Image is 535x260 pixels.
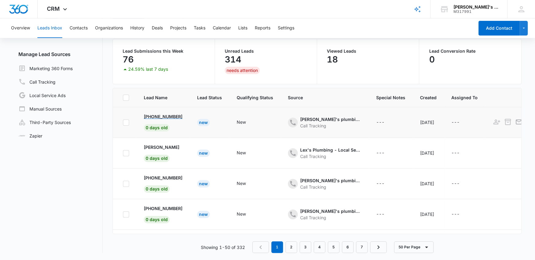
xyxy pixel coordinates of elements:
div: - - Select to Edit Field [451,119,471,126]
div: - - Select to Edit Field [376,211,396,218]
a: [PHONE_NUMBER]0 days old [144,175,182,191]
a: Manual Sources [18,105,62,112]
button: Overview [11,18,30,38]
div: --- [376,180,384,187]
button: Leads Inbox [37,18,62,38]
button: Tasks [194,18,205,38]
div: - - Select to Edit Field [237,211,257,218]
div: - - Select to Edit Field [451,180,471,187]
span: Source [288,94,361,101]
a: Third-Party Sources [18,119,71,126]
p: [PHONE_NUMBER] [144,205,182,212]
div: New [197,119,210,126]
p: 24.59% last 7 days [128,67,168,71]
p: Lead Submissions this Week [123,49,205,53]
div: New [237,149,246,156]
div: account name [453,5,498,9]
button: Contacts [70,18,88,38]
div: - - Select to Edit Field [376,149,396,157]
a: Page 3 [300,241,311,253]
div: Call Tracking [300,184,361,190]
a: Page 5 [328,241,339,253]
a: New [197,181,210,186]
p: [PHONE_NUMBER] [144,113,182,120]
a: Call Tracking [18,78,55,85]
div: New [237,119,246,125]
p: 314 [225,55,241,64]
a: Next Page [370,241,387,253]
span: 0 days old [144,216,170,223]
div: New [237,211,246,217]
p: Showing 1-50 of 332 [201,244,245,251]
a: Page 2 [285,241,297,253]
a: New [197,120,210,125]
button: Organizations [95,18,123,38]
div: [DATE] [420,150,437,156]
a: Page 6 [342,241,353,253]
button: Reports [255,18,270,38]
div: - - Select to Edit Field [237,119,257,126]
button: Add as Contact [492,118,501,126]
span: CRM [47,6,60,12]
nav: Pagination [252,241,387,253]
a: Page 7 [356,241,368,253]
div: [PERSON_NAME]'s plumbing - Other [300,177,361,184]
button: Add Contact [478,21,520,36]
div: - - Select to Edit Field [376,119,396,126]
div: needs attention [225,67,260,74]
div: New [197,180,210,187]
div: Call Tracking [300,122,361,129]
span: Lead Name [144,94,182,101]
p: [PERSON_NAME] [144,144,179,150]
div: Call Tracking [300,214,361,221]
div: New [197,149,210,157]
button: History [130,18,144,38]
div: Lex's Plumbing - Local Service Ads [300,147,361,153]
div: - - Select to Edit Field [451,149,471,157]
button: Projects [170,18,186,38]
div: [DATE] [420,119,437,126]
button: Lists [238,18,247,38]
button: 50 Per Page [394,241,434,253]
div: [PERSON_NAME]'s plumbing - Ads [300,208,361,214]
div: --- [451,211,460,218]
div: - - Select to Edit Field [237,180,257,187]
span: Assigned To [451,94,478,101]
h3: Manage Lead Sources [13,51,103,58]
em: 1 [271,241,283,253]
span: Created [420,94,437,101]
div: [PERSON_NAME]'s plumbing - Ads [300,116,361,122]
div: - - Select to Edit Field [376,180,396,187]
div: New [237,180,246,187]
a: Zapier [18,133,42,139]
div: Call Tracking [300,153,361,160]
div: - - Select to Edit Field [451,211,471,218]
p: 0 [429,55,434,64]
p: Lead Conversion Rate [429,49,511,53]
span: Lead Status [197,94,222,101]
p: Viewed Leads [327,49,409,53]
a: Local Service Ads [18,92,66,99]
p: Unread Leads [225,49,307,53]
a: Page 4 [314,241,325,253]
p: 18 [327,55,338,64]
div: [DATE] [420,211,437,217]
span: 0 days old [144,124,170,131]
div: [DATE] [420,180,437,187]
div: --- [451,180,460,187]
a: [PHONE_NUMBER]0 days old [144,205,182,222]
a: [PERSON_NAME]0 days old [144,144,182,161]
button: Deals [152,18,163,38]
button: Archive [503,118,512,126]
a: New [197,150,210,156]
div: --- [376,119,384,126]
button: Calendar [213,18,231,38]
span: Special Notes [376,94,405,101]
span: 0 days old [144,185,170,193]
span: 0 days old [144,155,170,162]
div: New [197,211,210,218]
span: Qualifying Status [237,94,273,101]
a: Marketing 360 Forms [18,65,73,72]
div: --- [376,149,384,157]
a: New [197,212,210,217]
